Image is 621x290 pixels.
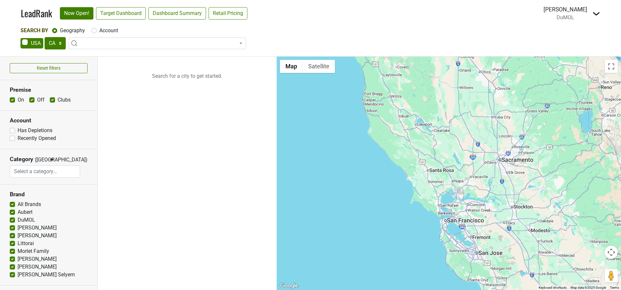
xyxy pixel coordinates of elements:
[18,263,57,271] label: [PERSON_NAME]
[99,27,118,35] label: Account
[18,208,33,216] label: Aubert
[557,14,574,21] span: DuMOL
[539,285,567,290] button: Keyboard shortcuts
[592,10,600,18] img: Dropdown Menu
[58,96,71,104] label: Clubs
[10,87,88,93] h3: Premise
[18,271,75,279] label: [PERSON_NAME] Selyem
[18,216,35,224] label: DuMOL
[96,7,146,20] a: Target Dashboard
[148,7,206,20] a: Dashboard Summary
[18,240,34,247] label: Littorai
[49,157,54,163] span: ▼
[18,200,41,208] label: All Brands
[10,165,80,178] input: Select a category...
[278,282,300,290] a: Open this area in Google Maps (opens a new window)
[10,63,88,73] button: Reset filters
[303,60,335,73] button: Show satellite imagery
[18,134,56,142] label: Recently Opened
[280,60,303,73] button: Show street map
[209,7,247,20] a: Retail Pricing
[21,7,52,20] a: LeadRank
[610,286,619,289] a: Terms (opens in new tab)
[98,57,277,96] p: Search for a city to get started.
[544,5,587,14] div: [PERSON_NAME]
[18,224,57,232] label: [PERSON_NAME]
[10,117,88,124] h3: Account
[21,27,48,34] span: Search By
[278,282,300,290] img: Google
[571,286,606,289] span: Map data ©2025 Google
[18,232,57,240] label: [PERSON_NAME]
[37,96,45,104] label: Off
[18,127,52,134] label: Has Depletions
[60,7,93,20] a: Now Open!
[605,246,618,259] button: Map camera controls
[10,191,88,198] h3: Brand
[605,269,618,282] button: Drag Pegman onto the map to open Street View
[18,255,57,263] label: [PERSON_NAME]
[35,156,48,165] span: ([GEOGRAPHIC_DATA])
[605,60,618,73] button: Toggle fullscreen view
[10,156,33,163] h3: Category
[60,27,85,35] label: Geography
[18,247,49,255] label: Morlet Family
[18,96,24,104] label: On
